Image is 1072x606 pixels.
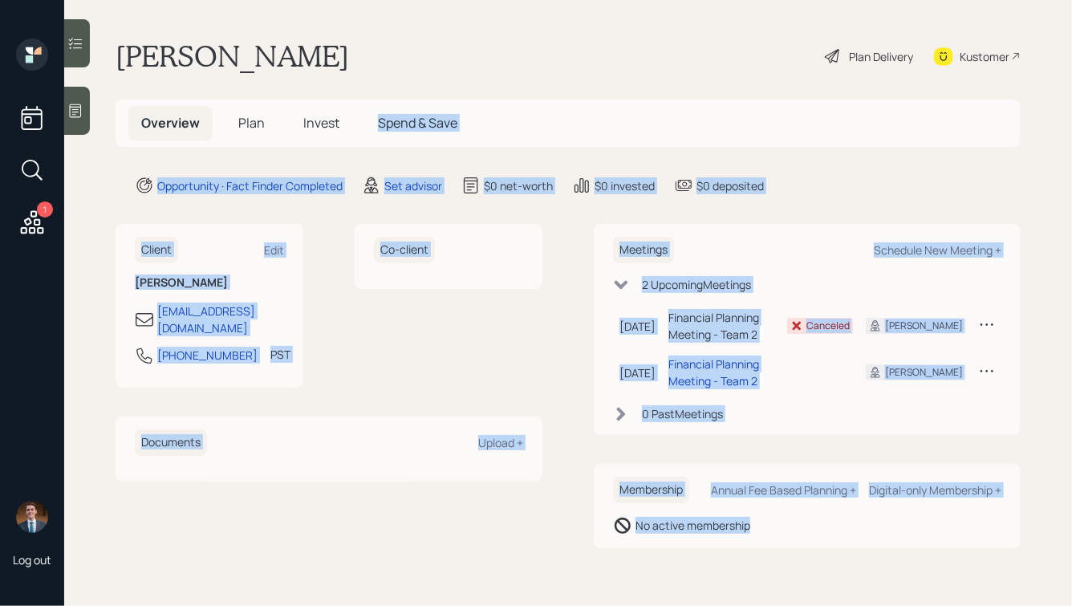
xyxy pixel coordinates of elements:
[711,482,856,498] div: Annual Fee Based Planning +
[869,482,1001,498] div: Digital-only Membership +
[135,429,207,456] h6: Documents
[270,346,290,363] div: PST
[642,276,751,293] div: 2 Upcoming Meeting s
[141,114,200,132] span: Overview
[595,177,655,194] div: $0 invested
[378,114,457,132] span: Spend & Save
[806,319,850,333] div: Canceled
[849,48,913,65] div: Plan Delivery
[37,201,53,218] div: 1
[157,347,258,364] div: [PHONE_NUMBER]
[619,364,656,381] div: [DATE]
[668,309,774,343] div: Financial Planning Meeting - Team 2
[668,356,774,389] div: Financial Planning Meeting - Team 2
[696,177,764,194] div: $0 deposited
[613,477,689,503] h6: Membership
[374,237,435,263] h6: Co-client
[264,242,284,258] div: Edit
[13,552,51,567] div: Log out
[885,319,963,333] div: [PERSON_NAME]
[635,517,750,534] div: No active membership
[116,39,349,74] h1: [PERSON_NAME]
[484,177,553,194] div: $0 net-worth
[16,501,48,533] img: hunter_neumayer.jpg
[384,177,442,194] div: Set advisor
[960,48,1009,65] div: Kustomer
[238,114,265,132] span: Plan
[619,318,656,335] div: [DATE]
[135,276,284,290] h6: [PERSON_NAME]
[135,237,178,263] h6: Client
[303,114,339,132] span: Invest
[642,405,723,422] div: 0 Past Meeting s
[874,242,1001,258] div: Schedule New Meeting +
[157,303,284,336] div: [EMAIL_ADDRESS][DOMAIN_NAME]
[157,177,343,194] div: Opportunity · Fact Finder Completed
[613,237,674,263] h6: Meetings
[885,365,963,380] div: [PERSON_NAME]
[478,435,523,450] div: Upload +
